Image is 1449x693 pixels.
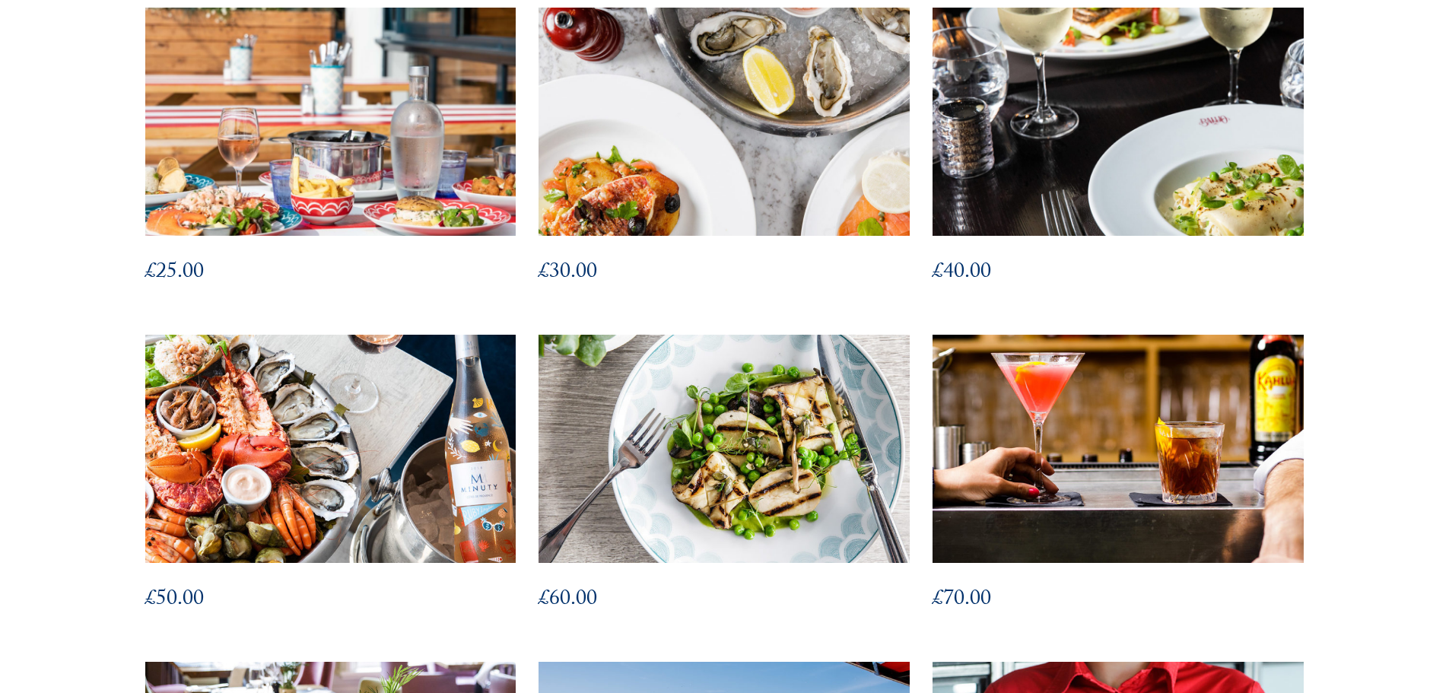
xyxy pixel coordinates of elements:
a: £70.00 [933,335,1304,662]
a: £60.00 [539,335,910,662]
a: £25.00 [145,8,516,335]
bdi: 25.00 [145,255,204,292]
span: £ [145,255,156,292]
bdi: 50.00 [145,582,204,619]
span: £ [145,582,156,619]
bdi: 60.00 [539,582,597,619]
a: £50.00 [145,335,516,662]
span: £ [539,582,549,619]
bdi: 40.00 [933,255,991,292]
span: £ [539,255,549,292]
a: £40.00 [933,8,1304,335]
a: £30.00 [539,8,910,335]
span: £ [933,255,943,292]
bdi: 30.00 [539,255,597,292]
span: £ [933,582,943,619]
bdi: 70.00 [933,582,991,619]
